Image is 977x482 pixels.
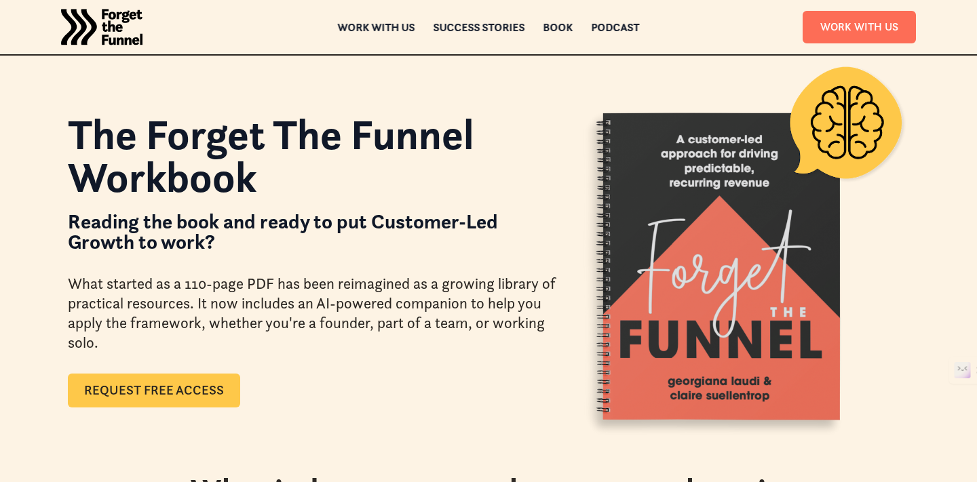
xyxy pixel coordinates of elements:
a: Success Stories [434,22,525,32]
a: Work with us [338,22,415,32]
div: What started as a 110-page PDF has been reimagined as a growing library of practical resources. I... [68,274,556,353]
strong: Reading the book and ready to put Customer-Led Growth to work? [68,209,498,254]
a: Book [543,22,573,32]
a: Work With Us [803,11,916,43]
a: Podcast [592,22,640,32]
h1: The Forget The Funnel Workbook [68,113,556,198]
a: Request Free Access [68,374,240,407]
